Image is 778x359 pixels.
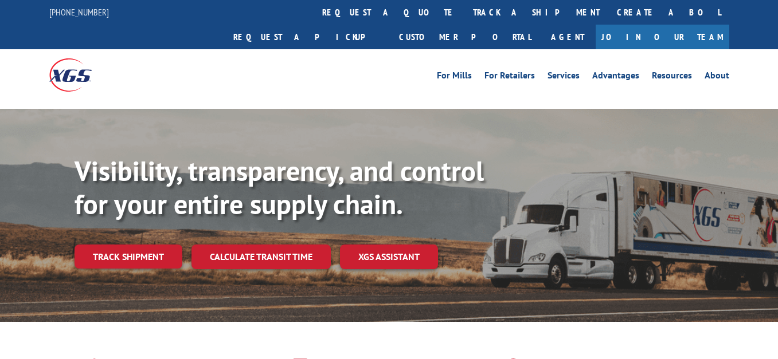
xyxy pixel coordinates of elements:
[548,71,580,84] a: Services
[592,71,639,84] a: Advantages
[652,71,692,84] a: Resources
[75,244,182,269] a: Track shipment
[484,71,535,84] a: For Retailers
[340,244,438,269] a: XGS ASSISTANT
[390,25,539,49] a: Customer Portal
[539,25,596,49] a: Agent
[225,25,390,49] a: Request a pickup
[75,153,484,222] b: Visibility, transparency, and control for your entire supply chain.
[705,71,729,84] a: About
[191,244,331,269] a: Calculate transit time
[49,6,109,18] a: [PHONE_NUMBER]
[596,25,729,49] a: Join Our Team
[437,71,472,84] a: For Mills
